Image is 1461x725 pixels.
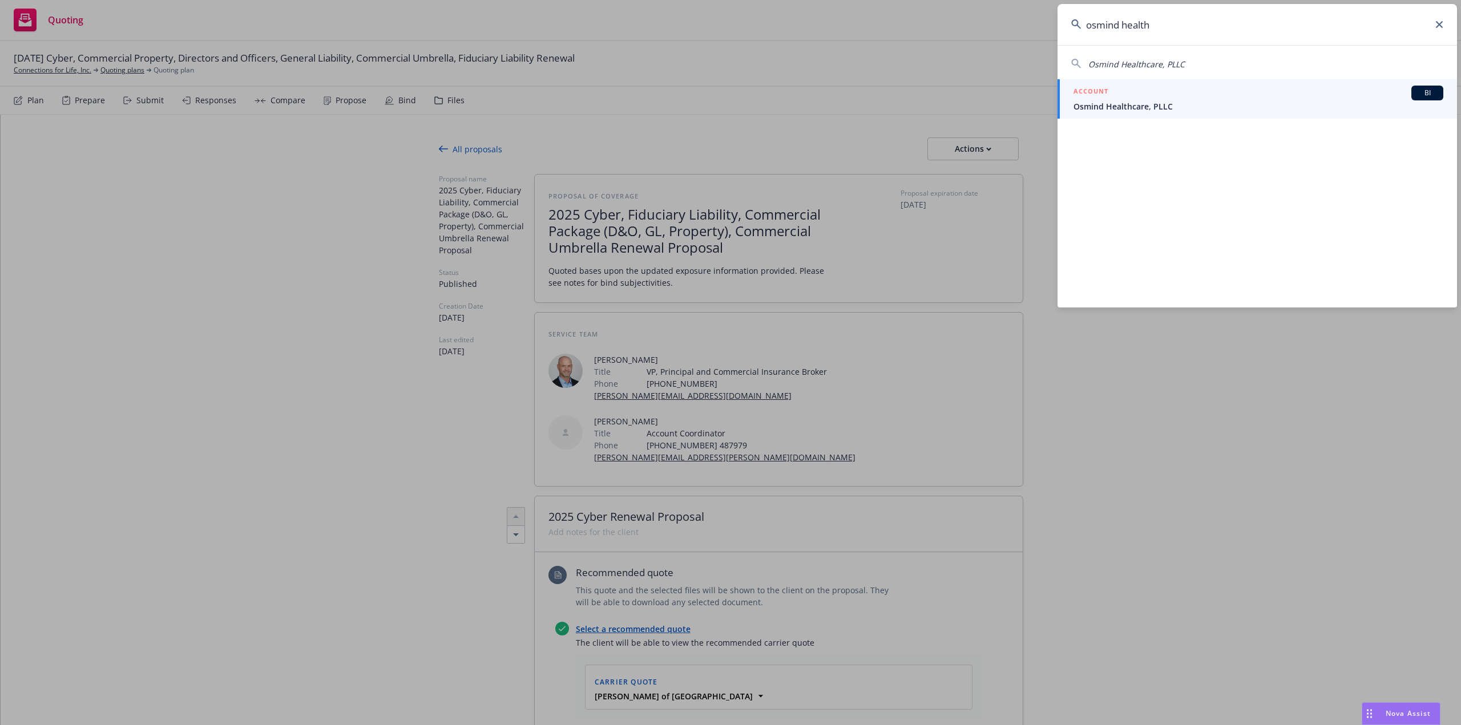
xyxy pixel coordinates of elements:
div: Drag to move [1362,703,1377,724]
a: ACCOUNTBIOsmind Healthcare, PLLC [1058,79,1457,119]
button: Nova Assist [1362,702,1440,725]
span: Osmind Healthcare, PLLC [1073,100,1443,112]
span: BI [1416,88,1439,98]
h5: ACCOUNT [1073,86,1108,99]
span: Nova Assist [1386,708,1431,718]
span: Osmind Healthcare, PLLC [1088,59,1185,70]
input: Search... [1058,4,1457,45]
